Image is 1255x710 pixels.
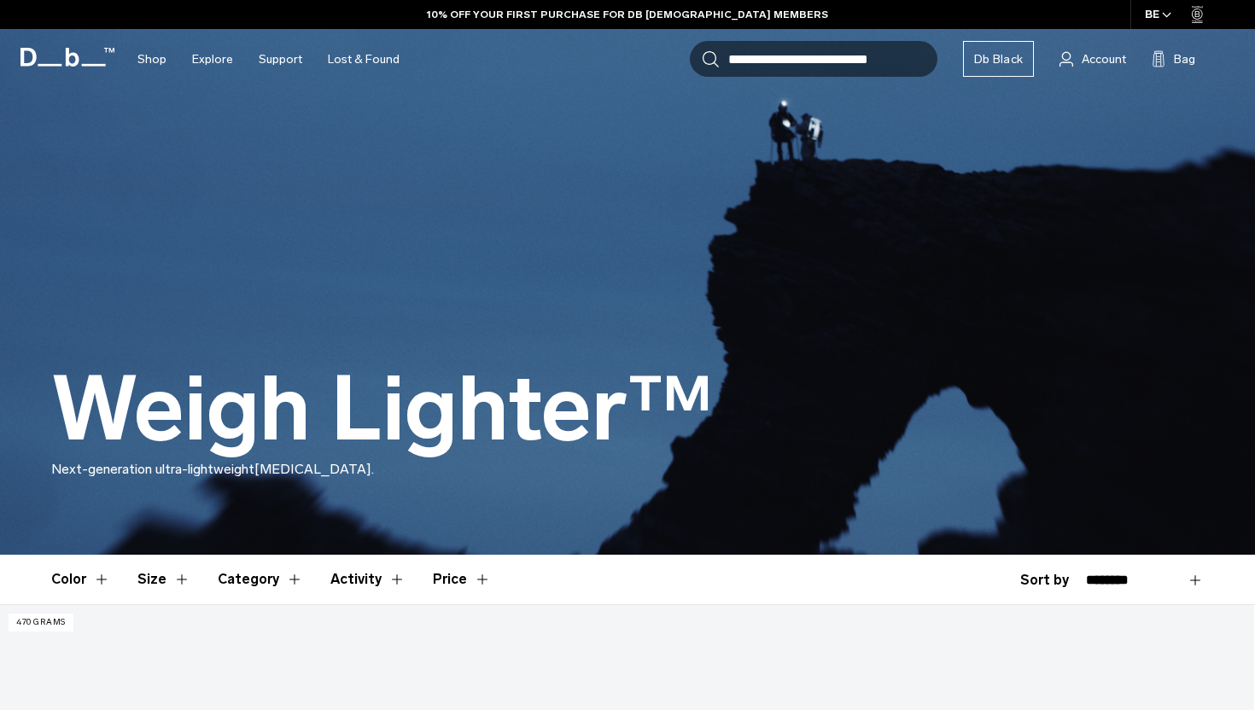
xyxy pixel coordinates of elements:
a: 10% OFF YOUR FIRST PURCHASE FOR DB [DEMOGRAPHIC_DATA] MEMBERS [427,7,828,22]
a: Explore [192,29,233,90]
a: Db Black [963,41,1034,77]
button: Toggle Filter [218,555,303,604]
a: Lost & Found [328,29,400,90]
p: 470 grams [9,614,73,631]
span: Account [1082,50,1126,68]
h1: Weigh Lighter™ [51,360,713,459]
button: Toggle Filter [51,555,110,604]
span: Next-generation ultra-lightweight [51,461,254,477]
nav: Main Navigation [125,29,412,90]
a: Account [1059,49,1126,69]
button: Toggle Filter [330,555,406,604]
button: Toggle Price [433,555,491,604]
span: Bag [1174,50,1195,68]
a: Shop [137,29,166,90]
button: Toggle Filter [137,555,190,604]
button: Bag [1152,49,1195,69]
a: Support [259,29,302,90]
span: [MEDICAL_DATA]. [254,461,374,477]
